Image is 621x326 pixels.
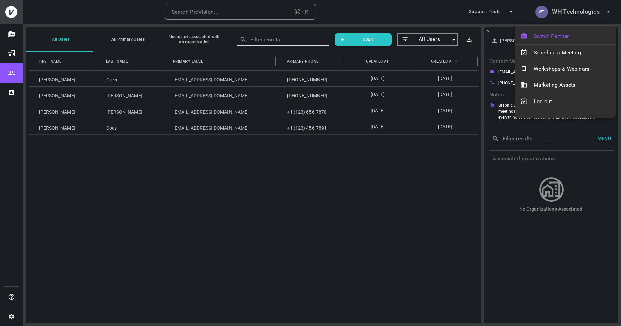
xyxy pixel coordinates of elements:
span: Schedule a Meeting [534,49,610,57]
span: Log out [534,97,610,106]
span: Switch Partner [534,32,610,40]
div: Switch Partner [515,28,616,44]
div: Marketing Assets [515,77,616,93]
div: Log out [515,93,616,110]
div: Schedule a Meeting [515,45,616,61]
div: Workshops & Webinars [515,61,616,77]
span: Workshops & Webinars [534,65,610,73]
span: Marketing Assets [534,81,610,89]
